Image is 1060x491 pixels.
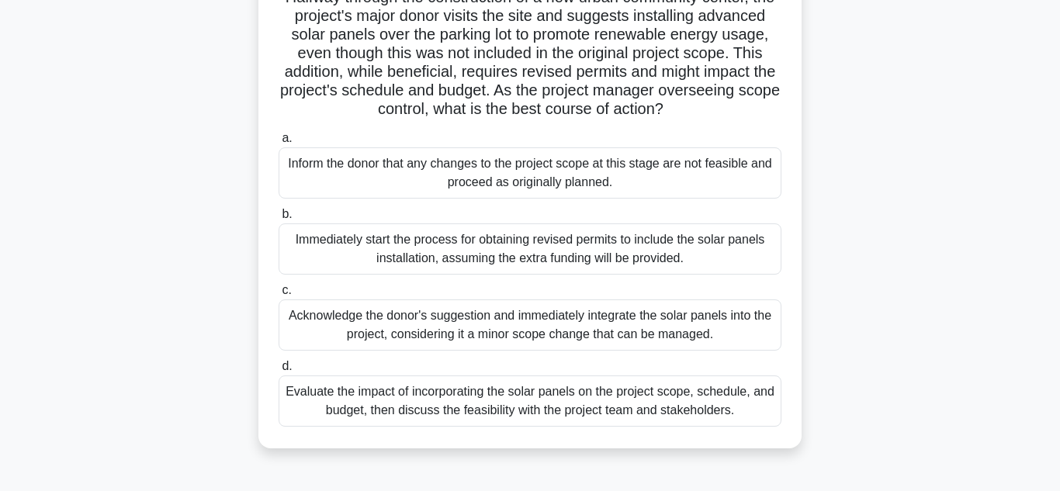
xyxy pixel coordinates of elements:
div: Inform the donor that any changes to the project scope at this stage are not feasible and proceed... [279,147,781,199]
div: Immediately start the process for obtaining revised permits to include the solar panels installat... [279,223,781,275]
span: b. [282,207,292,220]
div: Acknowledge the donor's suggestion and immediately integrate the solar panels into the project, c... [279,299,781,351]
span: c. [282,283,291,296]
div: Evaluate the impact of incorporating the solar panels on the project scope, schedule, and budget,... [279,375,781,427]
span: a. [282,131,292,144]
span: d. [282,359,292,372]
